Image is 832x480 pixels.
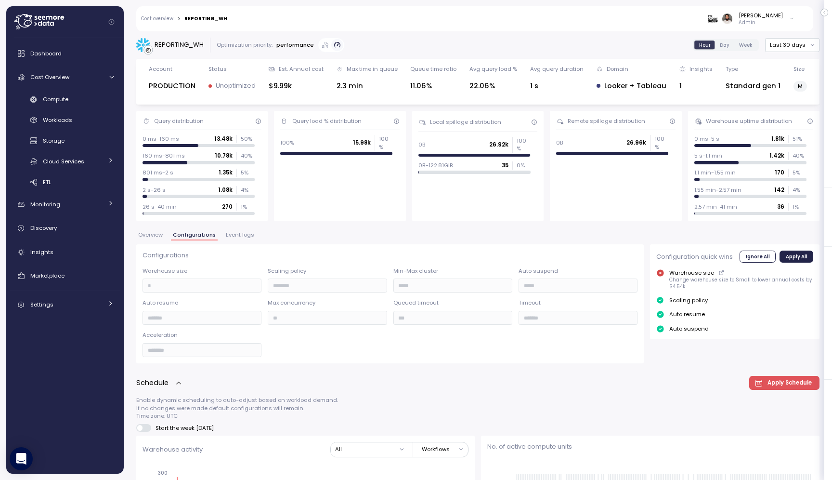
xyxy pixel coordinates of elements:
a: Settings [10,295,120,315]
a: Cloud Services [10,153,120,169]
span: Cloud Services [43,158,84,165]
p: 5 % [793,169,806,176]
p: 100 % [517,137,530,153]
p: Admin [739,19,783,26]
div: Status [208,65,227,73]
div: 11.06% [410,80,456,92]
p: Warehouse size [669,269,714,277]
div: Looker + Tableau [597,80,666,92]
button: Apply All [780,251,813,262]
img: ACg8ocLskjvUhBDgxtSFCRx4ztb74ewwa1VrVEuDBD_Ho1mrTsQB-QE=s96-c [722,13,732,24]
p: 160 ms-801 ms [143,152,185,160]
span: Apply Schedule [767,376,812,389]
div: 1 [679,80,713,92]
p: Timeout [519,299,637,307]
p: 4 % [241,186,254,194]
p: Scaling policy [268,267,387,275]
p: Unoptimized [216,81,256,91]
p: Scaling policy [669,296,708,304]
span: Compute [43,95,68,103]
p: 1.42k [769,152,784,160]
p: 270 [222,203,233,211]
span: Event logs [226,232,254,238]
button: Schedule [136,377,182,388]
div: Domain [607,65,628,73]
p: 50 % [241,135,254,143]
div: $9.99k [269,80,324,92]
p: Schedule [136,377,169,388]
a: ETL [10,174,120,190]
button: Workflows [417,442,468,456]
span: Cost Overview [30,73,69,81]
p: 1.08k [218,186,233,194]
div: 22.06% [469,80,517,92]
div: > [177,16,181,22]
p: 2.57 min-41 min [694,203,737,211]
span: Configurations [173,232,216,238]
span: Marketplace [30,272,65,280]
p: 5 s-1.1 min [694,152,722,160]
p: Max concurrency [268,299,387,307]
p: Configurations [143,251,638,260]
a: Cost Overview [10,67,120,87]
div: Insights [689,65,713,73]
p: 26 s-40 min [143,203,177,211]
p: 26.92k [489,141,508,148]
p: 142 [774,186,784,194]
div: Max time in queue [347,65,398,73]
div: Open Intercom Messenger [10,447,33,470]
div: 2.3 min [337,80,398,92]
span: Dashboard [30,50,62,57]
p: 10.78k [215,152,233,160]
p: 4 % [793,186,806,194]
p: 0 ms-5 s [694,135,719,143]
span: ETL [43,178,51,186]
span: Discovery [30,224,57,232]
p: 1.1 min-1.55 min [694,169,736,176]
span: Ignore All [746,251,770,262]
button: Ignore All [740,251,776,262]
p: 0B [418,141,426,148]
p: Warehouse size [143,267,261,275]
p: Change warehouse size to Small to lower annual costs by $4.54k [669,277,813,290]
p: Enable dynamic scheduling to auto-adjust based on workload demand. If no changes were made defaul... [136,396,819,420]
a: Marketplace [10,266,120,285]
div: PRODUCTION [149,80,195,92]
div: Query distribution [154,117,204,125]
p: performance [276,41,314,49]
div: Local spillage distribution [430,118,501,126]
div: Queue time ratio [410,65,456,73]
p: 801 ms-2 s [143,169,173,176]
p: 40 % [241,152,254,160]
div: Remote spillage distribution [568,117,645,125]
a: Monitoring [10,195,120,214]
div: REPORTING_WH [184,16,227,21]
p: 36 [777,203,784,211]
div: [PERSON_NAME] [739,12,783,19]
a: Compute [10,92,120,107]
p: Queued timeout [393,299,512,307]
p: 51 % [793,135,806,143]
p: 1 % [241,203,254,211]
p: 35 [502,161,508,169]
p: 1.35k [219,169,233,176]
a: Dashboard [10,44,120,63]
p: 40 % [793,152,806,160]
div: Account [149,65,172,73]
span: Storage [43,137,65,145]
div: Optimization priority: [217,41,273,49]
p: 2 s-26 s [143,186,166,194]
div: Avg query duration [530,65,584,73]
div: Est. Annual cost [279,65,324,73]
p: Auto suspend [519,267,637,275]
p: 1.81k [771,135,784,143]
button: Last 30 days [765,38,819,52]
p: 5 % [241,169,254,176]
span: Insights [30,248,53,256]
p: Auto resume [143,299,261,307]
p: 13.48k [214,135,233,143]
p: Min-Max cluster [393,267,512,275]
div: Standard gen 1 [726,80,780,92]
p: No. of active compute units [487,442,813,452]
p: 1.55 min-2.57 min [694,186,741,194]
